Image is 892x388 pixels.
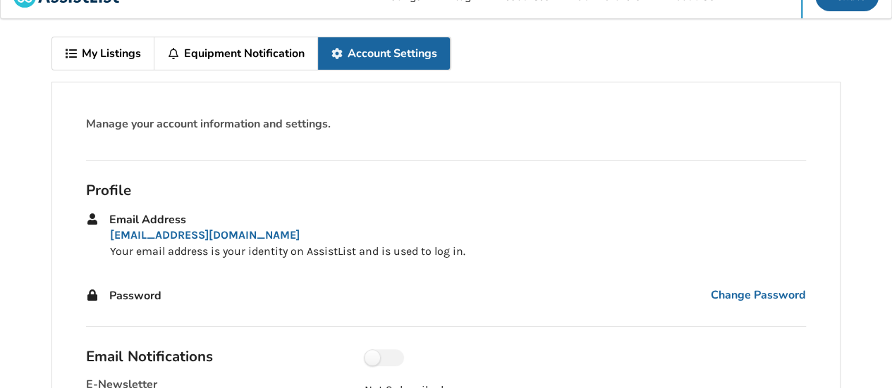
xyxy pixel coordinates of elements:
span: Change Password [711,287,806,303]
div: Manage your account information and settings. [86,116,806,132]
div: Profile [86,181,806,199]
div: Email Notifications [86,347,342,365]
a: My Listings [52,37,154,70]
p: [EMAIL_ADDRESS][DOMAIN_NAME] [110,227,806,244]
span: Password [109,288,161,303]
span: Email Address [109,212,186,227]
p: Your email address is your identity on AssistList and is used to log in. [110,244,806,260]
a: Account Settings [318,37,451,70]
a: Equipment Notification [154,37,318,70]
